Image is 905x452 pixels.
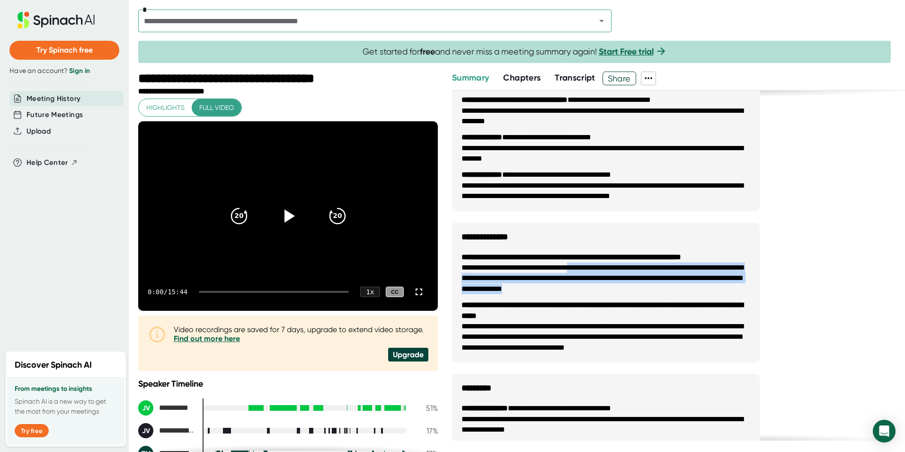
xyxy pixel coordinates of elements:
[386,287,404,298] div: CC
[148,288,187,296] div: 0:00 / 15:44
[503,72,541,83] span: Chapters
[414,426,438,435] div: 17 %
[363,46,667,57] span: Get started for and never miss a meeting summary again!
[452,72,489,84] button: Summary
[603,72,636,85] button: Share
[27,157,78,168] button: Help Center
[36,45,93,54] span: Try Spinach free
[9,41,119,60] button: Try Spinach free
[873,420,896,443] div: Open Intercom Messenger
[138,400,153,416] div: JV
[9,67,119,75] div: Have an account?
[595,14,608,27] button: Open
[603,70,636,87] span: Share
[420,46,435,57] b: free
[503,72,541,84] button: Chapters
[360,287,380,297] div: 1 x
[555,72,595,83] span: Transcript
[15,385,117,393] h3: From meetings to insights
[192,99,241,117] button: Full video
[452,72,489,83] span: Summary
[138,400,195,416] div: John Villa
[138,423,153,438] div: JV
[27,157,68,168] span: Help Center
[27,109,83,120] button: Future Meetings
[174,334,240,343] a: Find out more here
[199,102,234,114] span: Full video
[174,325,428,343] div: Video recordings are saved for 7 days, upgrade to extend video storage.
[15,424,49,437] button: Try free
[15,359,92,371] h2: Discover Spinach AI
[414,404,438,413] div: 51 %
[139,99,192,117] button: Highlights
[15,397,117,416] p: Spinach AI is a new way to get the most from your meetings
[555,72,595,84] button: Transcript
[138,423,195,438] div: Jose Villegas
[138,379,438,389] div: Speaker Timeline
[146,102,185,114] span: Highlights
[599,46,654,57] a: Start Free trial
[69,67,90,75] a: Sign in
[388,348,428,362] div: Upgrade
[27,93,80,104] button: Meeting History
[27,126,51,137] button: Upload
